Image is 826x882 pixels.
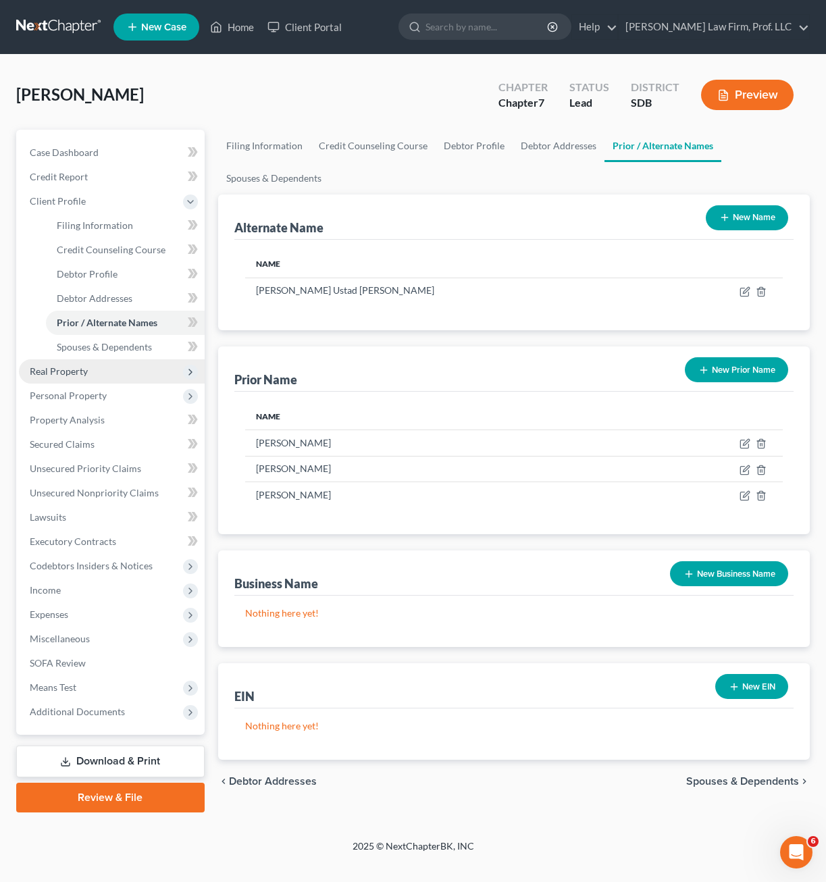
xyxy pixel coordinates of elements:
[30,195,86,207] span: Client Profile
[498,80,548,95] div: Chapter
[218,776,317,787] button: chevron_left Debtor Addresses
[572,15,617,39] a: Help
[30,706,125,717] span: Additional Documents
[30,560,153,571] span: Codebtors Insiders & Notices
[141,22,186,32] span: New Case
[19,432,205,457] a: Secured Claims
[261,15,349,39] a: Client Portal
[234,219,324,236] div: Alternate Name
[229,776,317,787] span: Debtor Addresses
[245,456,590,482] td: [PERSON_NAME]
[30,463,141,474] span: Unsecured Priority Claims
[46,238,205,262] a: Credit Counseling Course
[218,776,229,787] i: chevron_left
[619,15,809,39] a: [PERSON_NAME] Law Firm, Prof. LLC
[498,95,548,111] div: Chapter
[245,251,669,278] th: Name
[30,633,90,644] span: Miscellaneous
[30,438,95,450] span: Secured Claims
[46,213,205,238] a: Filing Information
[46,262,205,286] a: Debtor Profile
[631,80,679,95] div: District
[19,457,205,481] a: Unsecured Priority Claims
[16,84,144,104] span: [PERSON_NAME]
[57,268,118,280] span: Debtor Profile
[19,408,205,432] a: Property Analysis
[780,836,812,868] iframe: Intercom live chat
[16,783,205,812] a: Review & File
[30,171,88,182] span: Credit Report
[57,292,132,304] span: Debtor Addresses
[16,746,205,777] a: Download & Print
[57,341,152,353] span: Spouses & Dependents
[19,505,205,529] a: Lawsuits
[30,487,159,498] span: Unsecured Nonpriority Claims
[513,130,604,162] a: Debtor Addresses
[604,130,721,162] a: Prior / Alternate Names
[19,165,205,189] a: Credit Report
[234,371,297,388] div: Prior Name
[686,776,810,787] button: Spouses & Dependents chevron_right
[425,14,549,39] input: Search by name...
[245,403,590,430] th: Name
[218,130,311,162] a: Filing Information
[706,205,788,230] button: New Name
[538,96,544,109] span: 7
[30,536,116,547] span: Executory Contracts
[245,278,669,303] td: [PERSON_NAME] Ustad [PERSON_NAME]
[245,719,783,733] p: Nothing here yet!
[30,584,61,596] span: Income
[569,95,609,111] div: Lead
[19,481,205,505] a: Unsecured Nonpriority Claims
[46,335,205,359] a: Spouses & Dependents
[685,357,788,382] button: New Prior Name
[701,80,794,110] button: Preview
[30,681,76,693] span: Means Test
[30,365,88,377] span: Real Property
[245,430,590,456] td: [PERSON_NAME]
[670,561,788,586] button: New Business Name
[715,674,788,699] button: New EIN
[245,606,783,620] p: Nothing here yet!
[19,529,205,554] a: Executory Contracts
[311,130,436,162] a: Credit Counseling Course
[19,140,205,165] a: Case Dashboard
[30,511,66,523] span: Lawsuits
[436,130,513,162] a: Debtor Profile
[234,575,318,592] div: Business Name
[28,839,798,864] div: 2025 © NextChapterBK, INC
[30,608,68,620] span: Expenses
[569,80,609,95] div: Status
[234,688,255,704] div: EIN
[245,482,590,507] td: [PERSON_NAME]
[686,776,799,787] span: Spouses & Dependents
[19,651,205,675] a: SOFA Review
[218,162,330,194] a: Spouses & Dependents
[57,317,157,328] span: Prior / Alternate Names
[808,836,819,847] span: 6
[30,414,105,425] span: Property Analysis
[30,657,86,669] span: SOFA Review
[46,311,205,335] a: Prior / Alternate Names
[57,244,165,255] span: Credit Counseling Course
[30,390,107,401] span: Personal Property
[30,147,99,158] span: Case Dashboard
[799,776,810,787] i: chevron_right
[203,15,261,39] a: Home
[631,95,679,111] div: SDB
[57,219,133,231] span: Filing Information
[46,286,205,311] a: Debtor Addresses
